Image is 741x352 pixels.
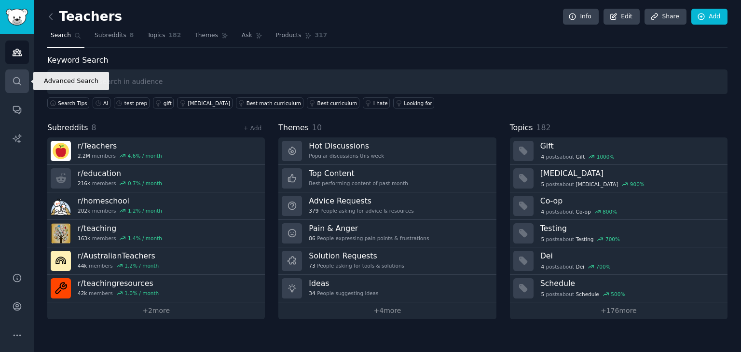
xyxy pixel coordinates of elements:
[510,137,727,165] a: Gift4postsaboutGift1000%
[309,235,429,242] div: People expressing pain points & frustrations
[540,235,621,244] div: post s about
[404,100,432,107] div: Looking for
[51,31,71,40] span: Search
[47,9,122,25] h2: Teachers
[309,196,413,206] h3: Advice Requests
[309,235,315,242] span: 86
[169,31,181,40] span: 182
[78,180,90,187] span: 216k
[540,196,721,206] h3: Co-op
[47,247,265,275] a: r/AustralianTeachers44kmembers1.2% / month
[95,31,126,40] span: Subreddits
[124,100,147,107] div: test prep
[541,153,544,160] span: 4
[78,235,162,242] div: members
[51,141,71,161] img: Teachers
[147,31,165,40] span: Topics
[540,223,721,233] h3: Testing
[540,141,721,151] h3: Gift
[576,236,594,243] span: Testing
[393,97,434,108] a: Looking for
[540,278,721,288] h3: Schedule
[91,28,137,48] a: Subreddits8
[47,137,265,165] a: r/Teachers2.2Mmembers4.6% / month
[78,262,87,269] span: 44k
[510,122,533,134] span: Topics
[611,291,625,298] div: 500 %
[510,247,727,275] a: Dei4postsaboutDei700%
[315,31,328,40] span: 317
[78,152,90,159] span: 2.2M
[78,262,159,269] div: members
[78,207,162,214] div: members
[47,69,727,94] input: Keyword search in audience
[78,152,162,159] div: members
[242,31,252,40] span: Ask
[309,278,378,288] h3: Ideas
[247,100,301,107] div: Best math curriculum
[576,181,618,188] span: [MEDICAL_DATA]
[236,97,303,108] a: Best math curriculum
[540,251,721,261] h3: Dei
[93,97,110,108] a: AI
[78,235,90,242] span: 163k
[144,28,184,48] a: Topics182
[309,262,404,269] div: People asking for tools & solutions
[541,208,544,215] span: 4
[153,97,174,108] a: gift
[47,97,89,108] button: Search Tips
[309,168,408,178] h3: Top Content
[309,290,378,297] div: People suggesting ideas
[103,100,108,107] div: AI
[540,152,616,161] div: post s about
[309,223,429,233] h3: Pain & Anger
[312,123,322,132] span: 10
[605,236,620,243] div: 700 %
[47,122,88,134] span: Subreddits
[278,275,496,302] a: Ideas34People suggesting ideas
[540,290,626,298] div: post s about
[78,290,87,297] span: 42k
[78,196,162,206] h3: r/ homeschool
[576,153,585,160] span: Gift
[541,181,544,188] span: 5
[273,28,330,48] a: Products317
[576,291,599,298] span: Schedule
[51,223,71,244] img: teaching
[603,208,617,215] div: 800 %
[510,275,727,302] a: Schedule5postsaboutSchedule500%
[510,220,727,247] a: Testing5postsaboutTesting700%
[645,9,686,25] a: Share
[541,236,544,243] span: 5
[47,165,265,192] a: r/education216kmembers0.7% / month
[164,100,172,107] div: gift
[576,208,591,215] span: Co-op
[604,9,640,25] a: Edit
[78,223,162,233] h3: r/ teaching
[536,123,550,132] span: 182
[596,263,611,270] div: 700 %
[309,141,384,151] h3: Hot Discussions
[128,235,162,242] div: 1.4 % / month
[78,207,90,214] span: 202k
[278,220,496,247] a: Pain & Anger86People expressing pain points & frustrations
[309,152,384,159] div: Popular discussions this week
[630,181,645,188] div: 900 %
[78,141,162,151] h3: r/ Teachers
[278,192,496,220] a: Advice Requests379People asking for advice & resources
[309,262,315,269] span: 73
[510,165,727,192] a: [MEDICAL_DATA]5postsabout[MEDICAL_DATA]900%
[51,278,71,298] img: teachingresources
[47,275,265,302] a: r/teachingresources42kmembers1.0% / month
[51,196,71,216] img: homeschool
[128,152,162,159] div: 4.6 % / month
[124,262,159,269] div: 1.2 % / month
[78,168,162,178] h3: r/ education
[238,28,266,48] a: Ask
[278,247,496,275] a: Solution Requests73People asking for tools & solutions
[78,278,159,288] h3: r/ teachingresources
[243,125,261,132] a: + Add
[47,302,265,319] a: +2more
[309,290,315,297] span: 34
[307,97,359,108] a: Best curriculum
